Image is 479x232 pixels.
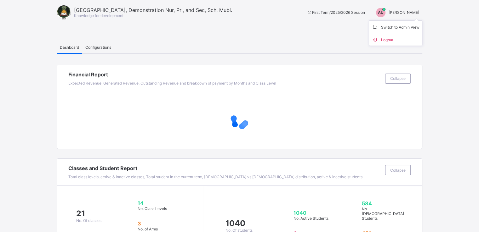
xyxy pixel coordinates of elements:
[362,207,404,221] span: No. [DEMOGRAPHIC_DATA] Students
[390,76,406,81] span: Collapse
[369,21,422,33] li: dropdown-list-item-name-0
[390,168,406,173] span: Collapse
[76,218,101,223] span: No. Of classes
[307,10,365,15] span: session/term information
[74,13,123,18] span: Knowledge for development
[138,206,167,211] span: No. Class Levels
[60,45,79,50] span: Dashboard
[362,200,410,207] span: 584
[138,220,185,227] span: 3
[68,71,382,78] span: Financial Report
[138,200,185,206] span: 14
[74,7,232,13] span: [GEOGRAPHIC_DATA], Demonstration Nur, Pri, and Sec, Sch, Mubi.
[294,216,328,221] span: No. Active Students
[378,10,384,15] span: AU
[68,165,382,171] span: Classes and Student Report
[369,33,422,46] li: dropdown-list-item-buttom-1
[68,81,276,86] span: Expected Revenue, Generated Revenue, Outstanding Revenue and breakdown of payment by Months and C...
[138,227,158,231] span: No. of Arms
[85,45,111,50] span: Configurations
[372,36,419,43] span: Logout
[389,10,419,15] span: [PERSON_NAME]
[372,23,419,30] span: Switch to Admin View
[76,209,101,218] span: 21
[68,174,362,179] span: Total class levels, active & inactive classes, Total student in the current term, [DEMOGRAPHIC_DA...
[225,218,253,228] span: 1040
[294,210,342,216] span: 1040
